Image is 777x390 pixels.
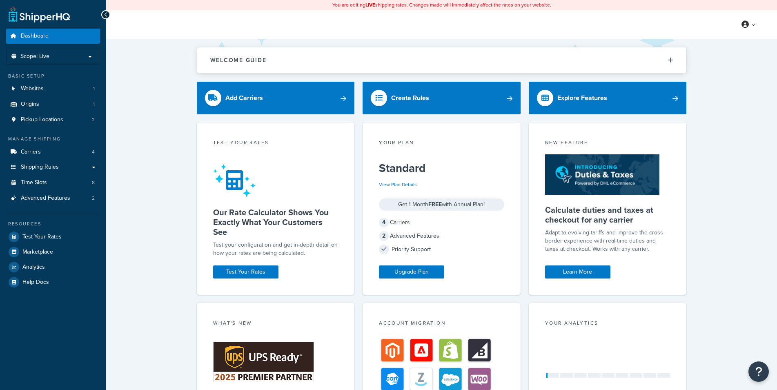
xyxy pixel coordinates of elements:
[21,195,70,202] span: Advanced Features
[92,149,95,156] span: 4
[428,200,442,209] strong: FREE
[6,29,100,44] a: Dashboard
[379,218,389,227] span: 4
[21,179,47,186] span: Time Slots
[545,205,670,225] h5: Calculate duties and taxes at checkout for any carrier
[6,191,100,206] li: Advanced Features
[545,229,670,253] p: Adapt to evolving tariffs and improve the cross-border experience with real-time duties and taxes...
[6,145,100,160] li: Carriers
[6,191,100,206] a: Advanced Features2
[379,162,504,175] h5: Standard
[213,207,338,237] h5: Our Rate Calculator Shows You Exactly What Your Customers See
[92,195,95,202] span: 2
[21,149,41,156] span: Carriers
[6,112,100,127] li: Pickup Locations
[6,260,100,274] a: Analytics
[6,221,100,227] div: Resources
[557,92,607,104] div: Explore Features
[379,139,504,148] div: Your Plan
[6,97,100,112] a: Origins1
[6,73,100,80] div: Basic Setup
[20,53,49,60] span: Scope: Live
[225,92,263,104] div: Add Carriers
[93,101,95,108] span: 1
[197,82,355,114] a: Add Carriers
[213,139,338,148] div: Test your rates
[21,164,59,171] span: Shipping Rules
[379,198,504,211] div: Get 1 Month with Annual Plan!
[379,244,504,255] div: Priority Support
[529,82,687,114] a: Explore Features
[22,234,62,241] span: Test Your Rates
[6,230,100,244] a: Test Your Rates
[545,265,610,279] a: Learn More
[22,264,45,271] span: Analytics
[22,279,49,286] span: Help Docs
[6,97,100,112] li: Origins
[21,33,49,40] span: Dashboard
[6,275,100,290] a: Help Docs
[21,101,39,108] span: Origins
[379,231,389,241] span: 2
[379,217,504,228] div: Carriers
[210,57,267,63] h2: Welcome Guide
[6,81,100,96] li: Websites
[21,85,44,92] span: Websites
[22,249,53,256] span: Marketplace
[197,47,686,73] button: Welcome Guide
[6,160,100,175] a: Shipping Rules
[213,319,338,329] div: What's New
[213,241,338,257] div: Test your configuration and get in-depth detail on how your rates are being calculated.
[6,245,100,259] a: Marketplace
[92,116,95,123] span: 2
[379,230,504,242] div: Advanced Features
[391,92,429,104] div: Create Rules
[363,82,521,114] a: Create Rules
[6,175,100,190] a: Time Slots8
[6,136,100,143] div: Manage Shipping
[379,319,504,329] div: Account Migration
[748,361,769,382] button: Open Resource Center
[93,85,95,92] span: 1
[6,175,100,190] li: Time Slots
[6,81,100,96] a: Websites1
[6,145,100,160] a: Carriers4
[379,181,417,188] a: View Plan Details
[365,1,375,9] b: LIVE
[21,116,63,123] span: Pickup Locations
[545,319,670,329] div: Your Analytics
[545,139,670,148] div: New Feature
[6,112,100,127] a: Pickup Locations2
[92,179,95,186] span: 8
[379,265,444,279] a: Upgrade Plan
[213,265,278,279] a: Test Your Rates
